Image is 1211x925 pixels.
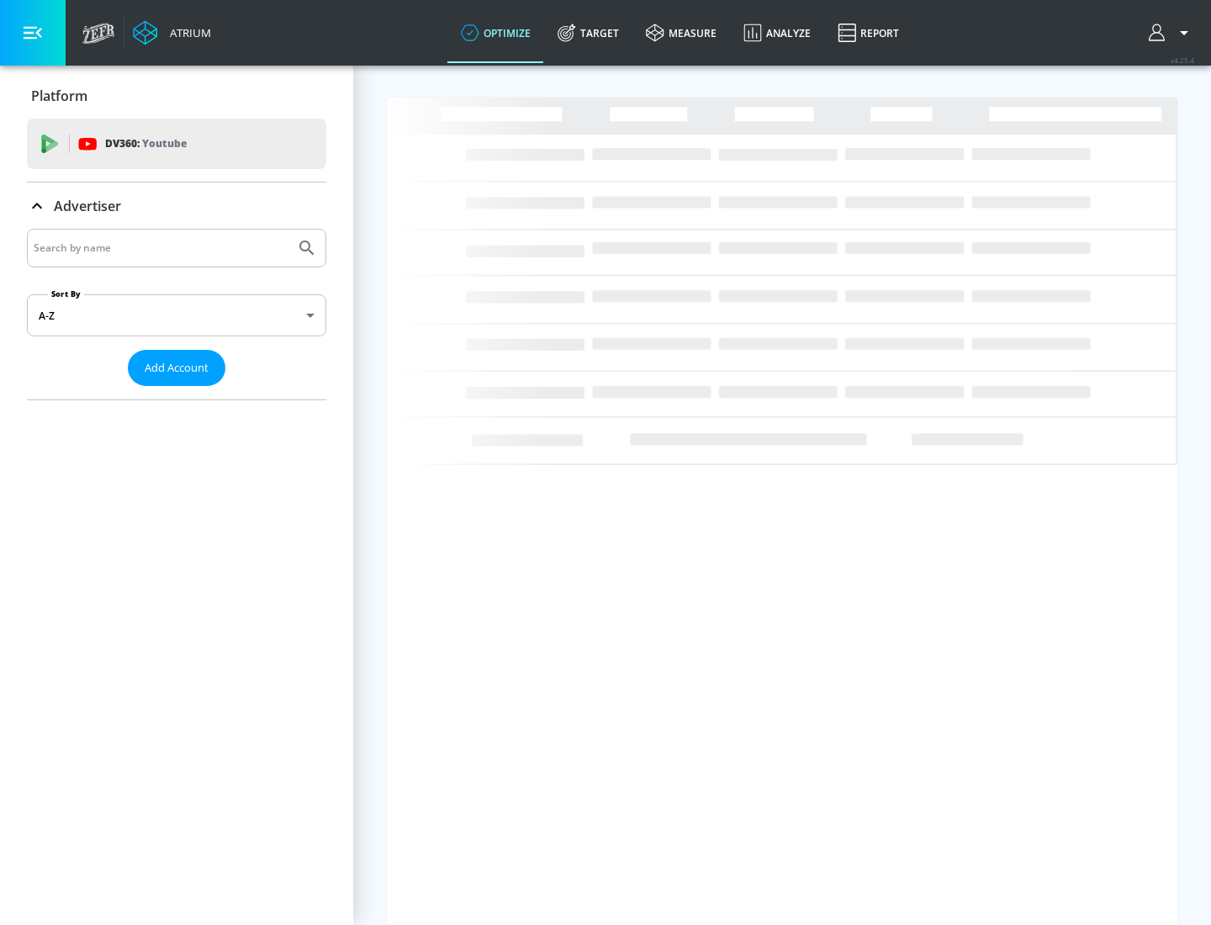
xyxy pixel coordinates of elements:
[544,3,632,63] a: Target
[54,197,121,215] p: Advertiser
[27,229,326,399] div: Advertiser
[824,3,912,63] a: Report
[27,294,326,336] div: A-Z
[48,288,84,299] label: Sort By
[133,20,211,45] a: Atrium
[145,358,209,378] span: Add Account
[27,119,326,169] div: DV360: Youtube
[163,25,211,40] div: Atrium
[27,386,326,399] nav: list of Advertiser
[34,237,288,259] input: Search by name
[27,182,326,230] div: Advertiser
[31,87,87,105] p: Platform
[105,135,187,153] p: DV360:
[27,72,326,119] div: Platform
[632,3,730,63] a: measure
[447,3,544,63] a: optimize
[128,350,225,386] button: Add Account
[1171,55,1194,65] span: v 4.25.4
[730,3,824,63] a: Analyze
[142,135,187,152] p: Youtube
